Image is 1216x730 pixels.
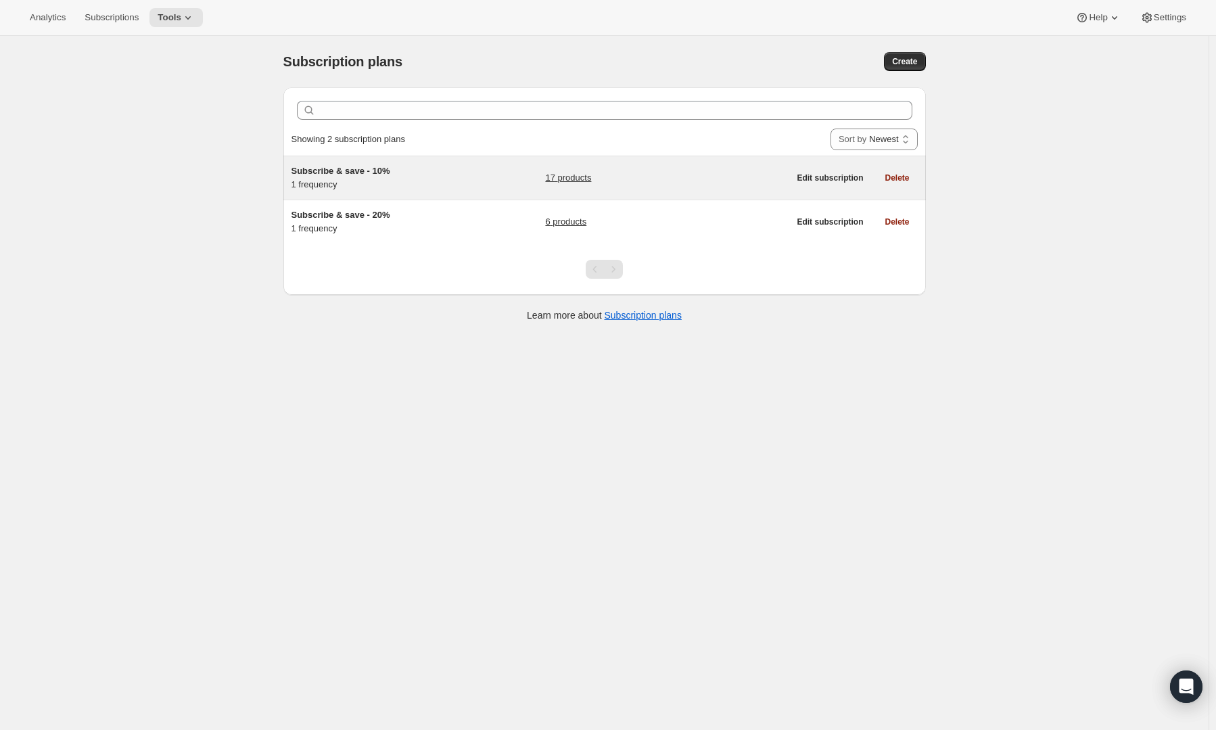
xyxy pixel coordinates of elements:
span: Delete [885,216,909,227]
span: Create [892,56,917,67]
button: Edit subscription [789,212,871,231]
span: Settings [1154,12,1186,23]
div: 1 frequency [291,208,461,235]
span: Help [1089,12,1107,23]
div: 1 frequency [291,164,461,191]
button: Delete [876,212,917,231]
span: Subscribe & save - 20% [291,210,390,220]
span: Delete [885,173,909,183]
span: Subscribe & save - 10% [291,166,390,176]
div: Open Intercom Messenger [1170,670,1202,703]
nav: Pagination [586,260,623,279]
button: Tools [149,8,203,27]
span: Edit subscription [797,216,863,227]
span: Edit subscription [797,173,863,183]
span: Analytics [30,12,66,23]
button: Subscriptions [76,8,147,27]
button: Help [1067,8,1129,27]
button: Edit subscription [789,168,871,187]
button: Delete [876,168,917,187]
span: Subscriptions [85,12,139,23]
span: Tools [158,12,181,23]
a: 17 products [545,171,591,185]
p: Learn more about [527,309,682,322]
a: 6 products [545,215,586,229]
span: Showing 2 subscription plans [291,134,405,144]
a: Subscription plans [605,310,682,321]
button: Analytics [22,8,74,27]
span: Subscription plans [283,54,402,69]
button: Create [884,52,925,71]
button: Settings [1132,8,1194,27]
